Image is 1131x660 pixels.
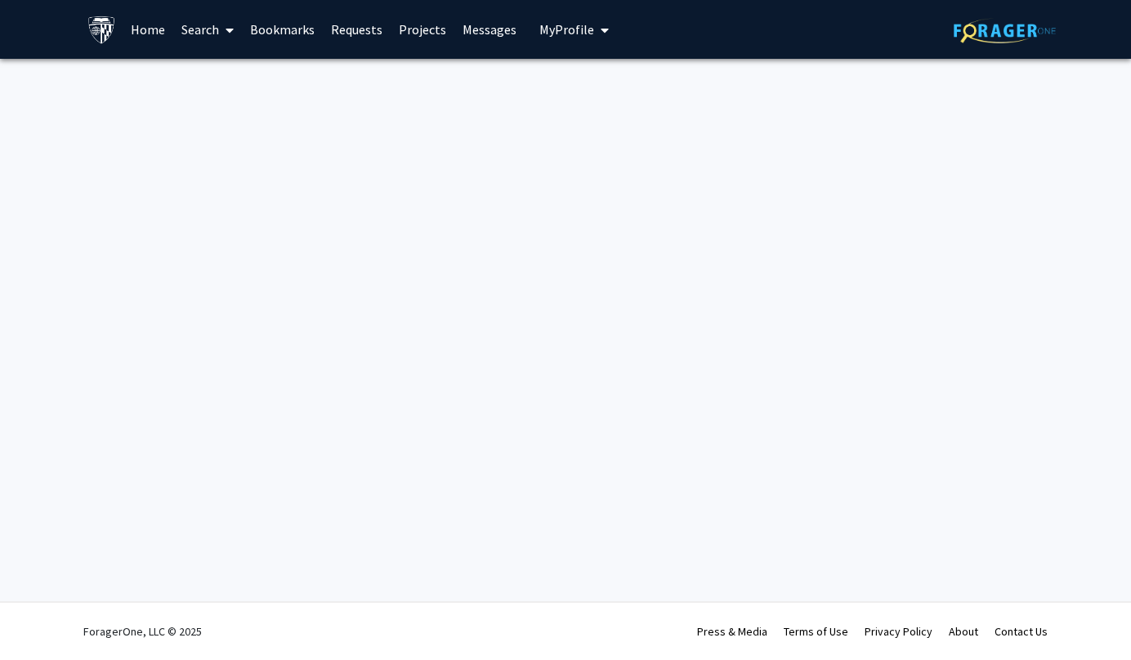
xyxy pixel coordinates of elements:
[539,21,594,38] span: My Profile
[323,1,391,58] a: Requests
[83,603,202,660] div: ForagerOne, LLC © 2025
[954,18,1056,43] img: ForagerOne Logo
[949,624,978,639] a: About
[995,624,1048,639] a: Contact Us
[391,1,454,58] a: Projects
[865,624,932,639] a: Privacy Policy
[454,1,525,58] a: Messages
[697,624,767,639] a: Press & Media
[173,1,242,58] a: Search
[123,1,173,58] a: Home
[87,16,116,44] img: Johns Hopkins University Logo
[784,624,848,639] a: Terms of Use
[242,1,323,58] a: Bookmarks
